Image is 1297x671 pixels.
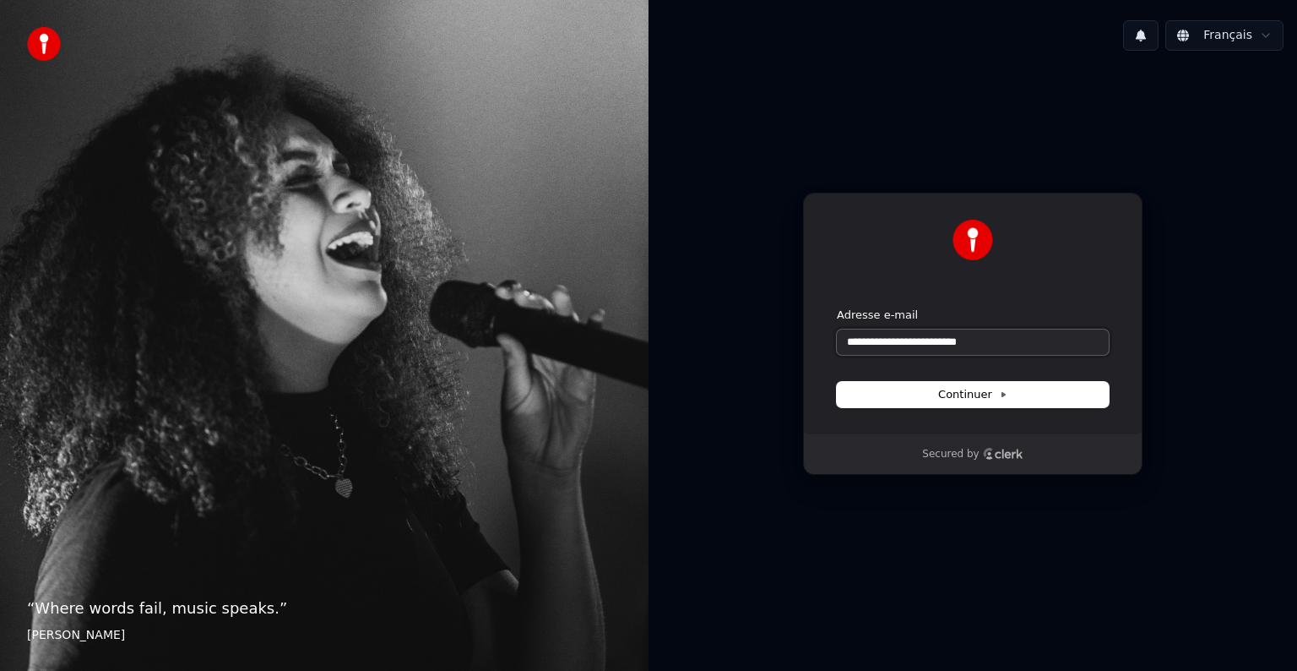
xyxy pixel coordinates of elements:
[922,448,979,461] p: Secured by
[837,308,918,323] label: Adresse e-mail
[837,382,1109,407] button: Continuer
[938,387,1007,402] span: Continuer
[27,597,621,620] p: “ Where words fail, music speaks. ”
[952,220,993,260] img: Youka
[27,27,61,61] img: youka
[27,627,621,644] footer: [PERSON_NAME]
[983,448,1023,460] a: Clerk logo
